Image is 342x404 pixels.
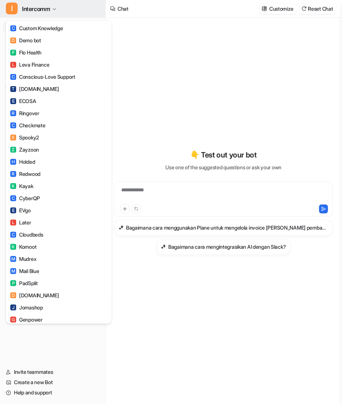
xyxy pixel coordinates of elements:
[10,255,36,263] div: Mudrex
[10,74,16,80] span: C
[10,208,16,213] span: E
[10,36,41,44] div: Demo bot
[10,135,16,141] span: S
[6,3,18,14] span: I
[10,98,16,104] span: E
[10,134,39,141] div: Spooky2
[10,194,40,202] div: CyberQP
[6,21,112,324] div: IIntercomm
[10,86,16,92] span: T
[10,317,16,323] span: G
[10,219,31,226] div: Later
[10,109,39,117] div: Ringover
[10,220,16,226] span: L
[10,293,16,298] span: D
[10,146,39,153] div: Zayzoon
[10,158,35,166] div: Holded
[10,110,16,116] span: R
[10,24,63,32] div: Custom Knowledge
[10,123,16,128] span: C
[10,231,43,238] div: Cloudbeds
[10,280,16,286] span: P
[22,4,50,14] span: Intercomm
[10,121,45,129] div: Checkmate
[10,279,38,287] div: PadSplit
[10,49,42,56] div: Flo Health
[10,195,16,201] span: C
[10,291,59,299] div: [DOMAIN_NAME]
[10,171,16,177] span: R
[10,73,75,81] div: Conscious-Love Support
[10,232,16,238] span: C
[10,304,43,311] div: Jomashop
[10,50,16,56] span: F
[10,38,16,43] span: D
[10,25,16,31] span: C
[10,97,36,105] div: ECOSA
[10,305,16,311] span: J
[10,61,50,68] div: Leva Finance
[10,159,16,165] span: H
[10,206,31,214] div: EVgo
[10,267,39,275] div: Mail Blue
[10,256,16,262] span: M
[10,147,16,153] span: Z
[10,268,16,274] span: M
[10,170,40,178] div: Redwood
[10,182,33,190] div: Kayak
[10,316,43,323] div: Genpower
[10,85,59,93] div: [DOMAIN_NAME]
[10,62,16,68] span: L
[10,244,16,250] span: K
[10,243,36,251] div: Komoot
[10,183,16,189] span: K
